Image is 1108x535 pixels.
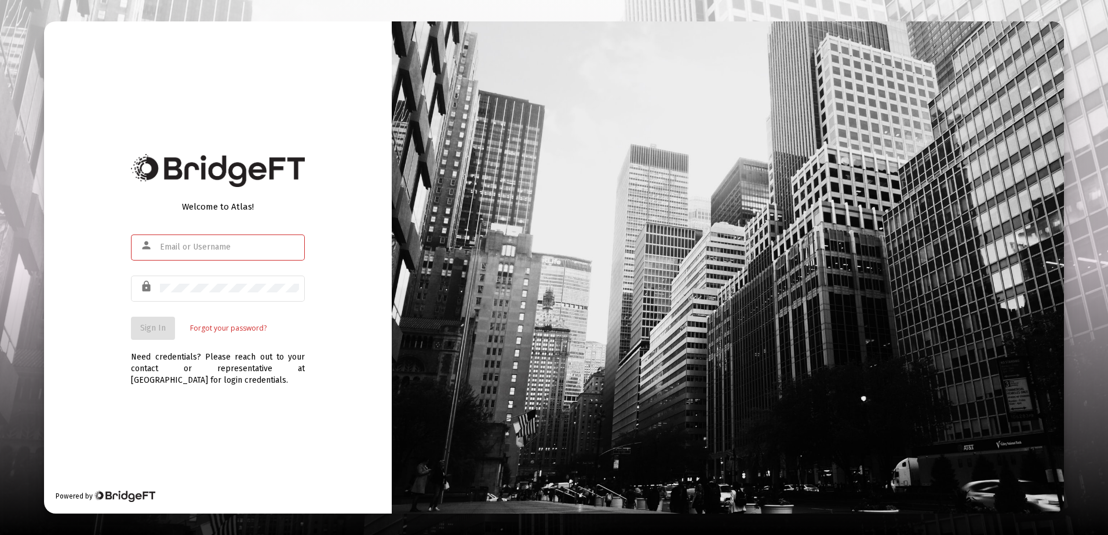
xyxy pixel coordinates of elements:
[131,201,305,212] div: Welcome to Atlas!
[56,490,155,502] div: Powered by
[190,323,267,334] a: Forgot your password?
[131,154,305,187] img: Bridge Financial Technology Logo
[131,340,305,386] div: Need credentials? Please reach out to your contact or representative at [GEOGRAPHIC_DATA] for log...
[140,323,166,333] span: Sign In
[160,243,299,252] input: Email or Username
[131,317,175,340] button: Sign In
[140,239,154,252] mat-icon: person
[94,490,155,502] img: Bridge Financial Technology Logo
[140,280,154,294] mat-icon: lock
